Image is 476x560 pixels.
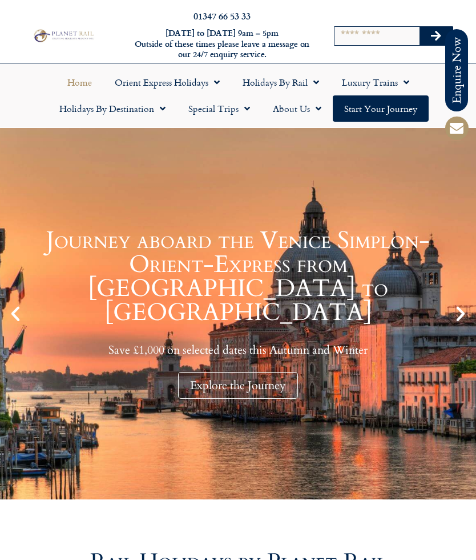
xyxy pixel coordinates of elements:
a: Start your Journey [333,95,429,122]
a: About Us [261,95,333,122]
a: Orient Express Holidays [103,69,231,95]
div: Explore the Journey [178,372,298,399]
p: Save £1,000 on selected dates this Autumn and Winter [29,343,447,357]
div: Previous slide [6,304,25,323]
h1: Journey aboard the Venice Simplon-Orient-Express from [GEOGRAPHIC_DATA] to [GEOGRAPHIC_DATA] [29,229,447,325]
img: Planet Rail Train Holidays Logo [31,28,95,43]
button: Search [419,27,453,45]
div: Next slide [451,304,470,323]
a: Holidays by Rail [231,69,330,95]
nav: Menu [6,69,470,122]
a: Special Trips [177,95,261,122]
a: Luxury Trains [330,69,421,95]
h6: [DATE] to [DATE] 9am – 5pm Outside of these times please leave a message on our 24/7 enquiry serv... [130,28,314,60]
a: Home [56,69,103,95]
a: Holidays by Destination [48,95,177,122]
a: 01347 66 53 33 [193,9,251,22]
